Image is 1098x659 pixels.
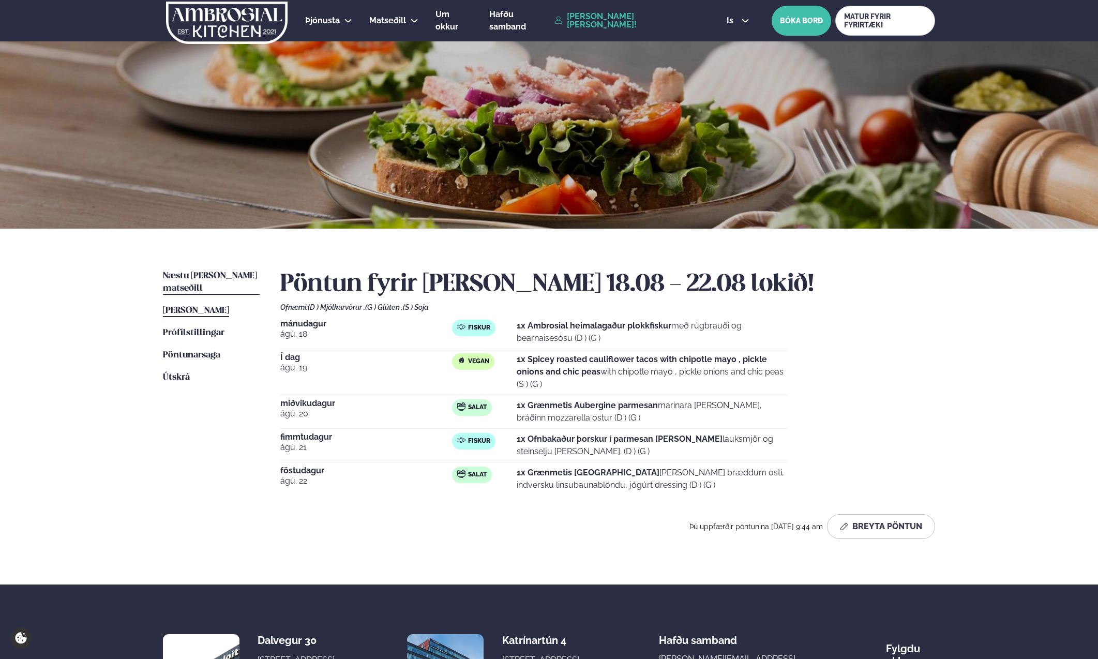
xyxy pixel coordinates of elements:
a: Matseðill [369,14,406,27]
a: [PERSON_NAME] [PERSON_NAME]! [554,12,703,29]
p: [PERSON_NAME] bræddum osti, indversku linsubaunablöndu, jógúrt dressing (D ) (G ) [517,467,787,491]
strong: 1x Spicey roasted cauliflower tacos with chipotle mayo , pickle onions and chic peas [517,354,767,377]
p: með rúgbrauði og bearnaisesósu (D ) (G ) [517,320,787,345]
img: salad.svg [457,402,465,411]
img: logo [165,2,289,44]
span: Þú uppfærðir pöntunina [DATE] 9:44 am [689,522,823,531]
div: Katrínartún 4 [502,634,584,647]
span: Prófílstillingar [163,328,224,337]
button: Breyta Pöntun [827,514,935,539]
span: [PERSON_NAME] [163,306,229,315]
h2: Pöntun fyrir [PERSON_NAME] 18.08 - 22.08 lokið! [280,270,935,299]
span: Þjónusta [305,16,340,25]
button: BÓKA BORÐ [772,6,831,36]
span: ágú. 21 [280,441,452,454]
a: Hafðu samband [489,8,549,33]
a: Útskrá [163,371,190,384]
span: (G ) Glúten , [365,303,403,311]
span: ágú. 20 [280,408,452,420]
span: Í dag [280,353,452,362]
span: Fiskur [468,437,490,445]
p: with chipotle mayo , pickle onions and chic peas (S ) (G ) [517,353,787,391]
span: Fiskur [468,324,490,332]
span: Salat [468,403,487,412]
span: fimmtudagur [280,433,452,441]
span: Næstu [PERSON_NAME] matseðill [163,272,257,293]
span: Um okkur [435,9,458,32]
a: Um okkur [435,8,472,33]
a: Þjónusta [305,14,340,27]
img: Vegan.svg [457,356,465,365]
div: Ofnæmi: [280,303,935,311]
span: (S ) Soja [403,303,429,311]
p: marinara [PERSON_NAME], bráðinn mozzarella ostur (D ) (G ) [517,399,787,424]
img: salad.svg [457,470,465,478]
a: Cookie settings [10,627,32,649]
span: miðvikudagur [280,399,452,408]
span: Hafðu samband [659,626,737,647]
span: (D ) Mjólkurvörur , [308,303,365,311]
a: Næstu [PERSON_NAME] matseðill [163,270,260,295]
strong: 1x Ofnbakaður þorskur í parmesan [PERSON_NAME] [517,434,723,444]
a: MATUR FYRIR FYRIRTÆKI [835,6,935,36]
span: Útskrá [163,373,190,382]
strong: 1x Ambrosial heimalagaður plokkfiskur [517,321,671,331]
span: mánudagur [280,320,452,328]
span: Pöntunarsaga [163,351,220,360]
div: Dalvegur 30 [258,634,340,647]
img: fish.svg [457,323,465,331]
button: is [718,17,757,25]
span: is [727,17,736,25]
span: Hafðu samband [489,9,526,32]
a: Pöntunarsaga [163,349,220,362]
a: [PERSON_NAME] [163,305,229,317]
span: Vegan [468,357,489,366]
span: ágú. 22 [280,475,452,487]
span: föstudagur [280,467,452,475]
span: Salat [468,471,487,479]
p: lauksmjör og steinselju [PERSON_NAME]. (D ) (G ) [517,433,787,458]
span: Matseðill [369,16,406,25]
span: ágú. 19 [280,362,452,374]
strong: 1x Grænmetis [GEOGRAPHIC_DATA] [517,468,659,477]
a: Prófílstillingar [163,327,224,339]
strong: 1x Grænmetis Aubergine parmesan [517,400,658,410]
img: fish.svg [457,436,465,444]
span: ágú. 18 [280,328,452,340]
